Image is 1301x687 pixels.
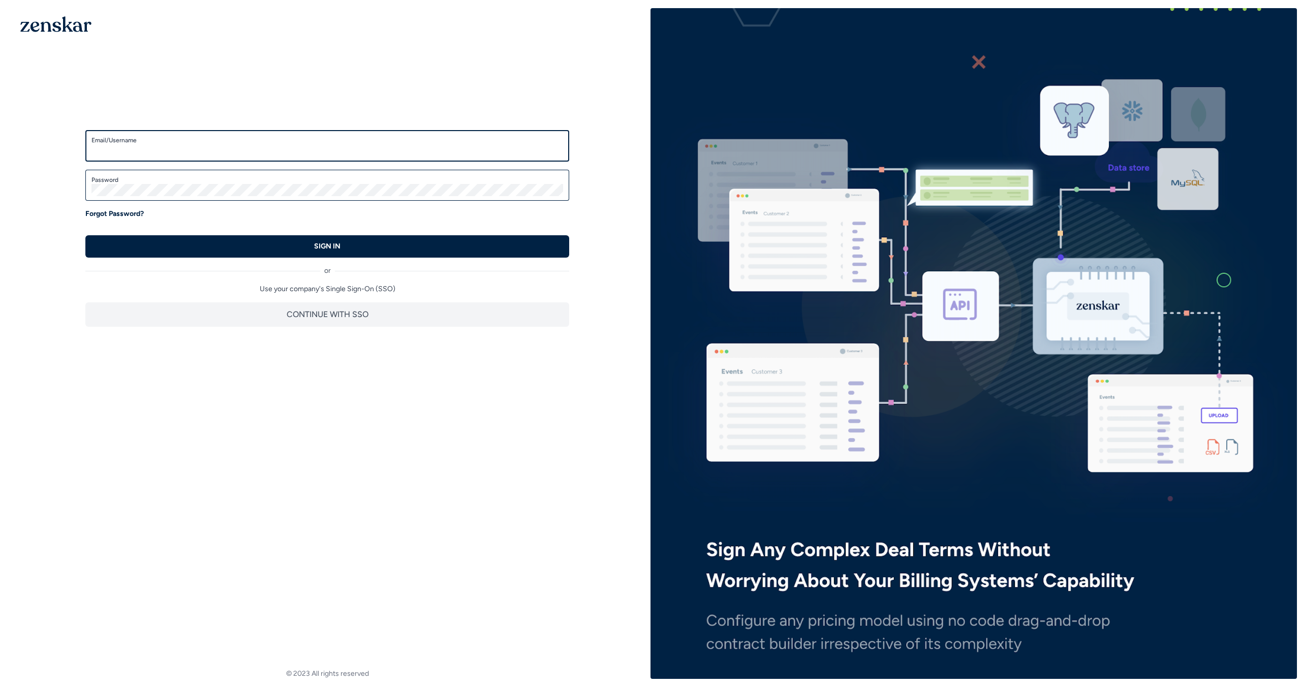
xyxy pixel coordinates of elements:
[4,669,650,679] footer: © 2023 All rights reserved
[85,302,569,327] button: CONTINUE WITH SSO
[314,241,340,252] p: SIGN IN
[85,258,569,276] div: or
[85,284,569,294] p: Use your company's Single Sign-On (SSO)
[85,235,569,258] button: SIGN IN
[20,16,91,32] img: 1OGAJ2xQqyY4LXKgY66KYq0eOWRCkrZdAb3gUhuVAqdWPZE9SRJmCz+oDMSn4zDLXe31Ii730ItAGKgCKgCCgCikA4Av8PJUP...
[91,136,563,144] label: Email/Username
[91,176,563,184] label: Password
[85,209,144,219] a: Forgot Password?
